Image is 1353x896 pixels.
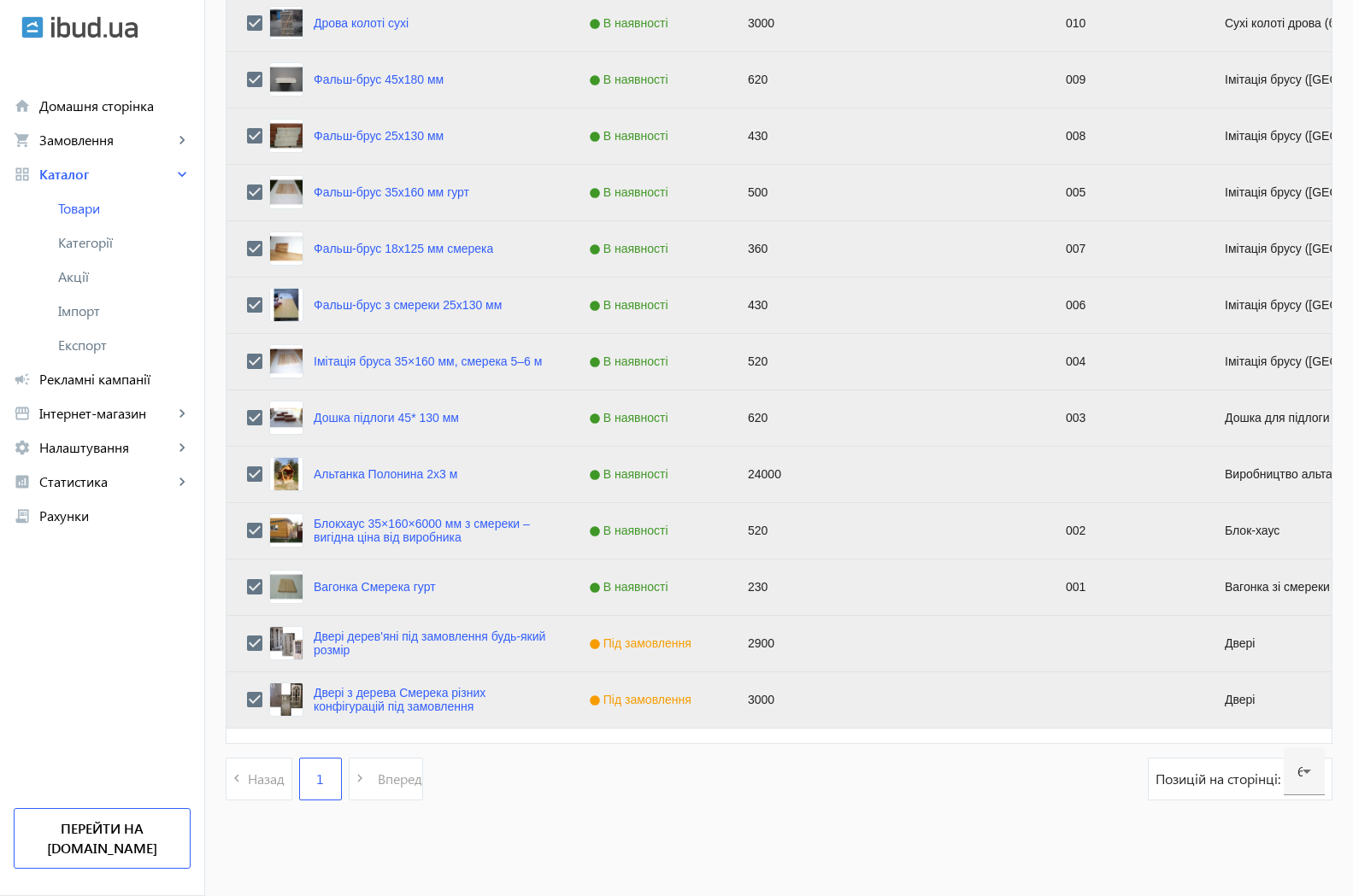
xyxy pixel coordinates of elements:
[1045,559,1204,615] div: 001
[1045,278,1204,333] div: 006
[174,473,191,490] mat-icon: keyboard_arrow_right
[727,559,886,615] div: 230
[14,132,31,149] mat-icon: shopping_cart
[58,200,191,217] span: Товари
[314,129,444,143] a: Фальш-брус 25x130 мм
[1156,770,1284,788] span: Позицій на сторінці:
[314,411,459,425] a: Дошка підлоги 45* 130 мм
[727,278,886,333] div: 430
[39,405,174,422] span: Інтернет-магазин
[314,73,444,86] a: Фальш-брус 45x180 мм
[39,132,174,149] span: Замовлення
[58,268,191,285] span: Акції
[14,808,191,869] a: Перейти на [DOMAIN_NAME]
[14,439,31,456] mat-icon: settings
[58,234,191,251] span: Категорії
[727,390,886,446] div: 620
[589,185,673,199] span: В наявності
[727,672,886,728] div: 3000
[727,616,886,671] div: 2900
[314,242,493,255] a: Фальш-брус 18х125 мм смерека
[21,16,44,38] img: ibud.svg
[58,302,191,319] span: Імпорт
[174,405,191,422] mat-icon: keyboard_arrow_right
[1045,503,1204,559] div: 002
[1045,108,1204,164] div: 008
[1045,334,1204,389] div: 004
[589,467,673,481] span: В наявності
[14,473,31,490] mat-icon: analytics
[727,503,886,559] div: 520
[174,166,191,183] mat-icon: keyboard_arrow_right
[589,693,696,706] span: Під замовлення
[1045,52,1204,108] div: 009
[39,371,191,388] span: Рекламні кампанії
[314,467,457,481] a: Альтанка Полонина 2х3 м
[589,411,673,425] span: В наявності
[589,354,673,368] span: В наявності
[589,129,673,143] span: В наявності
[589,580,673,594] span: В наявності
[589,524,673,537] span: В наявності
[39,439,174,456] span: Налаштування
[314,16,409,30] a: Дрова колоті сухі
[314,517,548,544] a: Блокхаус 35×160×6000 мм з смереки – вигідна ціна від виробника
[39,473,174,490] span: Статистика
[14,371,31,388] mat-icon: campaign
[727,165,886,220] div: 500
[58,337,191,354] span: Експорт
[727,108,886,164] div: 430
[314,185,469,199] a: Фальш-брус 35х160 мм гурт
[39,507,191,524] span: Рахунки
[314,298,502,312] a: Фальш-брус з смереки 25x130 мм
[589,242,673,255] span: В наявності
[589,298,673,312] span: В наявності
[589,73,673,86] span: В наявності
[314,354,542,368] a: Імітація бруса 35×160 мм, смерека 5–6 м
[727,221,886,277] div: 360
[589,16,673,30] span: В наявності
[727,334,886,389] div: 520
[727,52,886,108] div: 620
[1045,165,1204,220] div: 005
[51,16,138,38] img: ibud_text.svg
[14,97,31,114] mat-icon: home
[1045,390,1204,446] div: 003
[174,439,191,456] mat-icon: keyboard_arrow_right
[14,405,31,422] mat-icon: storefront
[14,166,31,183] mat-icon: grid_view
[1045,221,1204,277] div: 007
[14,507,31,524] mat-icon: receipt_long
[727,447,886,502] div: 24000
[589,636,696,650] span: Під замовлення
[39,166,174,183] span: Каталог
[314,630,548,657] a: Двері дерев'яні під замовлення будь-який розмір
[314,580,436,594] a: Вагонка Смерека гурт
[314,686,548,713] a: Двері з дерева Смерека різних конфігурацій під замовлення
[39,97,191,114] span: Домашня сторінка
[174,132,191,149] mat-icon: keyboard_arrow_right
[316,770,324,788] span: 1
